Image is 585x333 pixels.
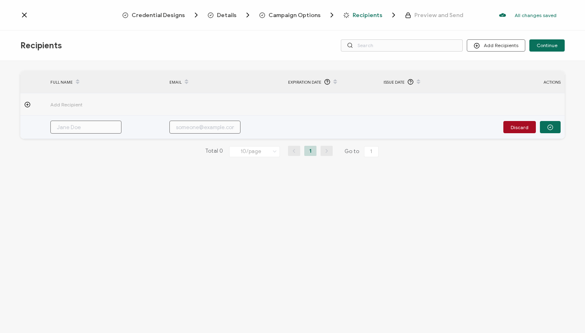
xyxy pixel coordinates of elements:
button: Continue [529,39,565,52]
input: someone@example.com [169,121,240,134]
div: Breadcrumb [122,11,463,19]
input: Select [229,146,280,157]
span: Preview and Send [414,12,463,18]
span: Campaign Options [259,11,336,19]
button: Add Recipients [467,39,525,52]
span: Add Recipient [50,100,128,109]
input: Jane Doe [50,121,121,134]
span: Recipients [353,12,382,18]
span: Expiration Date [288,78,321,87]
span: Total 0 [205,146,223,157]
span: Go to [344,146,380,157]
span: Campaign Options [269,12,321,18]
span: Issue Date [383,78,405,87]
div: ACTIONS [487,78,565,87]
p: All changes saved [515,12,557,18]
li: 1 [304,146,316,156]
button: Discard [503,121,536,133]
div: EMAIL [165,75,284,89]
span: Details [208,11,252,19]
span: Credential Designs [132,12,185,18]
span: Recipients [20,41,62,51]
span: Preview and Send [405,12,463,18]
span: Recipients [343,11,398,19]
div: FULL NAME [46,75,165,89]
input: Search [341,39,463,52]
span: Continue [537,43,557,48]
span: Details [217,12,236,18]
span: Credential Designs [122,11,200,19]
iframe: Chat Widget [544,294,585,333]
